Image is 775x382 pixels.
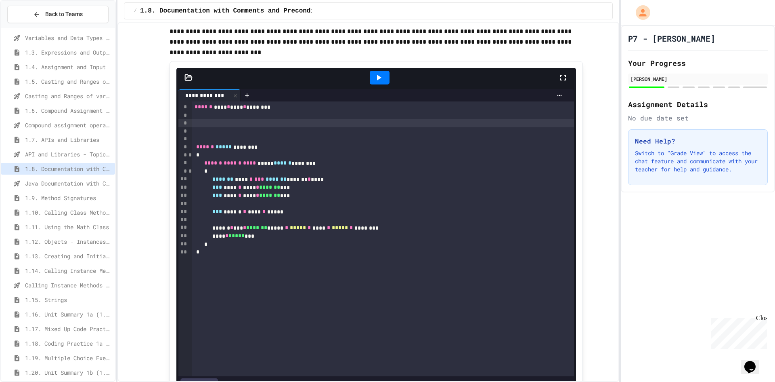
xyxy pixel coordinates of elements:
span: 1.13. Creating and Initializing Objects: Constructors [25,252,112,260]
iframe: chat widget [708,314,767,349]
h1: P7 - [PERSON_NAME] [628,33,715,44]
span: 1.18. Coding Practice 1a (1.1-1.6) [25,339,112,348]
div: No due date set [628,113,768,123]
span: 1.8. Documentation with Comments and Preconditions [140,6,334,16]
span: 1.6. Compound Assignment Operators [25,106,112,115]
span: / [134,8,137,14]
span: Variables and Data Types - Quiz [25,34,112,42]
div: Chat with us now!Close [3,3,56,51]
span: 1.12. Objects - Instances of Classes [25,237,112,246]
h3: Need Help? [635,136,761,146]
span: 1.8. Documentation with Comments and Preconditions [25,165,112,173]
p: Switch to "Grade View" to access the chat feature and communicate with your teacher for help and ... [635,149,761,173]
span: 1.14. Calling Instance Methods [25,266,112,275]
span: 1.4. Assignment and Input [25,63,112,71]
span: 1.17. Mixed Up Code Practice 1.1-1.6 [25,325,112,333]
span: Casting and Ranges of variables - Quiz [25,92,112,100]
span: 1.7. APIs and Libraries [25,135,112,144]
div: My Account [627,3,652,22]
span: Compound assignment operators - Quiz [25,121,112,129]
span: API and Libraries - Topic 1.7 [25,150,112,158]
span: 1.10. Calling Class Methods [25,208,112,217]
span: 1.3. Expressions and Output [New] [25,48,112,57]
button: Back to Teams [7,6,109,23]
h2: Your Progress [628,57,768,69]
span: Back to Teams [45,10,83,19]
span: 1.15. Strings [25,295,112,304]
span: 1.16. Unit Summary 1a (1.1-1.6) [25,310,112,319]
span: 1.19. Multiple Choice Exercises for Unit 1a (1.1-1.6) [25,354,112,362]
h2: Assignment Details [628,99,768,110]
div: [PERSON_NAME] [630,75,765,82]
span: Java Documentation with Comments - Topic 1.8 [25,179,112,188]
iframe: chat widget [741,350,767,374]
span: 1.11. Using the Math Class [25,223,112,231]
span: Calling Instance Methods - Topic 1.14 [25,281,112,289]
span: 1.5. Casting and Ranges of Values [25,77,112,86]
span: 1.20. Unit Summary 1b (1.7-1.15) [25,368,112,377]
span: 1.9. Method Signatures [25,194,112,202]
